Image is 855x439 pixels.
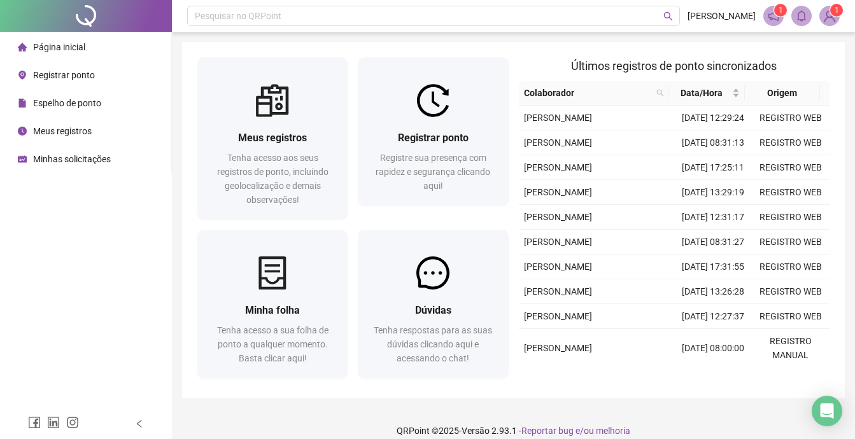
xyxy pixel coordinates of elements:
[688,9,756,23] span: [PERSON_NAME]
[33,42,85,52] span: Página inicial
[752,329,830,368] td: REGISTRO MANUAL
[752,205,830,230] td: REGISTRO WEB
[669,81,744,106] th: Data/Hora
[674,130,752,155] td: [DATE] 08:31:13
[374,325,492,363] span: Tenha respostas para as suas dúvidas clicando aqui e acessando o chat!
[752,106,830,130] td: REGISTRO WEB
[524,343,592,353] span: [PERSON_NAME]
[674,230,752,254] td: [DATE] 08:31:27
[674,205,752,230] td: [DATE] 12:31:17
[18,71,27,80] span: environment
[66,416,79,429] span: instagram
[835,6,839,15] span: 1
[768,10,779,22] span: notification
[674,155,752,180] td: [DATE] 17:25:11
[796,10,807,22] span: bell
[197,57,348,219] a: Meus registrosTenha acesso aos seus registros de ponto, incluindo geolocalização e demais observa...
[674,304,752,329] td: [DATE] 12:27:37
[812,396,842,426] div: Open Intercom Messenger
[524,311,592,321] span: [PERSON_NAME]
[571,59,777,73] span: Últimos registros de ponto sincronizados
[752,230,830,254] td: REGISTRO WEB
[33,126,92,136] span: Meus registros
[238,132,307,144] span: Meus registros
[674,86,729,100] span: Data/Hora
[752,279,830,304] td: REGISTRO WEB
[674,180,752,205] td: [DATE] 13:29:19
[524,261,592,272] span: [PERSON_NAME]
[830,4,843,17] sup: Atualize o seu contato no menu Meus Dados
[656,89,664,97] span: search
[245,304,300,316] span: Minha folha
[779,6,783,15] span: 1
[524,212,592,222] span: [PERSON_NAME]
[752,304,830,329] td: REGISTRO WEB
[663,11,673,21] span: search
[521,426,630,436] span: Reportar bug e/ou melhoria
[462,426,490,436] span: Versão
[358,230,508,378] a: DúvidasTenha respostas para as suas dúvidas clicando aqui e acessando o chat!
[524,113,592,123] span: [PERSON_NAME]
[674,106,752,130] td: [DATE] 12:29:24
[752,180,830,205] td: REGISTRO WEB
[820,6,839,25] img: 81638
[33,98,101,108] span: Espelho de ponto
[47,416,60,429] span: linkedin
[33,70,95,80] span: Registrar ponto
[358,57,508,206] a: Registrar pontoRegistre sua presença com rapidez e segurança clicando aqui!
[33,154,111,164] span: Minhas solicitações
[752,254,830,279] td: REGISTRO WEB
[18,127,27,136] span: clock-circle
[524,237,592,247] span: [PERSON_NAME]
[752,130,830,155] td: REGISTRO WEB
[217,325,329,363] span: Tenha acesso a sua folha de ponto a qualquer momento. Basta clicar aqui!
[376,153,490,191] span: Registre sua presença com rapidez e segurança clicando aqui!
[18,155,27,164] span: schedule
[674,254,752,279] td: [DATE] 17:31:55
[217,153,329,205] span: Tenha acesso aos seus registros de ponto, incluindo geolocalização e demais observações!
[524,162,592,172] span: [PERSON_NAME]
[745,81,820,106] th: Origem
[18,99,27,108] span: file
[654,83,667,102] span: search
[197,230,348,378] a: Minha folhaTenha acesso a sua folha de ponto a qualquer momento. Basta clicar aqui!
[524,137,592,148] span: [PERSON_NAME]
[524,187,592,197] span: [PERSON_NAME]
[674,279,752,304] td: [DATE] 13:26:28
[524,286,592,296] span: [PERSON_NAME]
[135,419,144,428] span: left
[774,4,787,17] sup: 1
[415,304,451,316] span: Dúvidas
[524,86,652,100] span: Colaborador
[18,43,27,52] span: home
[674,329,752,368] td: [DATE] 08:00:00
[752,155,830,180] td: REGISTRO WEB
[28,416,41,429] span: facebook
[398,132,469,144] span: Registrar ponto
